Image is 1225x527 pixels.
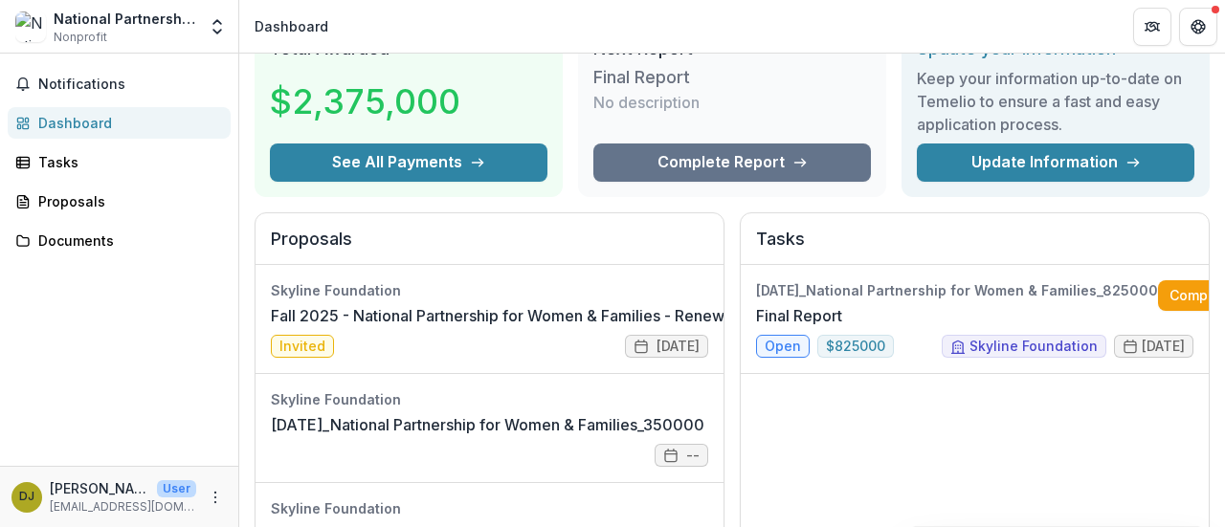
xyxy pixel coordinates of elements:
[917,143,1194,182] a: Update Information
[271,304,823,327] a: Fall 2025 - National Partnership for Women & Families - Renewal Application
[756,304,842,327] a: Final Report
[756,229,1193,265] h2: Tasks
[19,491,34,503] div: Danielle Hosein Johnson
[247,12,336,40] nav: breadcrumb
[50,478,149,498] p: [PERSON_NAME]
[270,143,547,182] button: See All Payments
[204,8,231,46] button: Open entity switcher
[38,113,215,133] div: Dashboard
[54,29,107,46] span: Nonprofit
[1179,8,1217,46] button: Get Help
[255,16,328,36] div: Dashboard
[8,69,231,99] button: Notifications
[38,77,223,93] span: Notifications
[8,225,231,256] a: Documents
[270,76,460,127] h3: $2,375,000
[593,67,737,88] h3: Final Report
[271,413,704,436] a: [DATE]_National Partnership for Women & Families_350000
[8,186,231,217] a: Proposals
[204,486,227,509] button: More
[38,191,215,211] div: Proposals
[15,11,46,42] img: National Partnership for Women & Families
[54,9,196,29] div: National Partnership for Women & Families
[271,229,708,265] h2: Proposals
[157,480,196,497] p: User
[593,143,871,182] a: Complete Report
[50,498,196,516] p: [EMAIL_ADDRESS][DOMAIN_NAME]
[1133,8,1171,46] button: Partners
[8,146,231,178] a: Tasks
[593,91,700,114] p: No description
[8,107,231,139] a: Dashboard
[38,231,215,251] div: Documents
[38,152,215,172] div: Tasks
[917,67,1194,136] h3: Keep your information up-to-date on Temelio to ensure a fast and easy application process.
